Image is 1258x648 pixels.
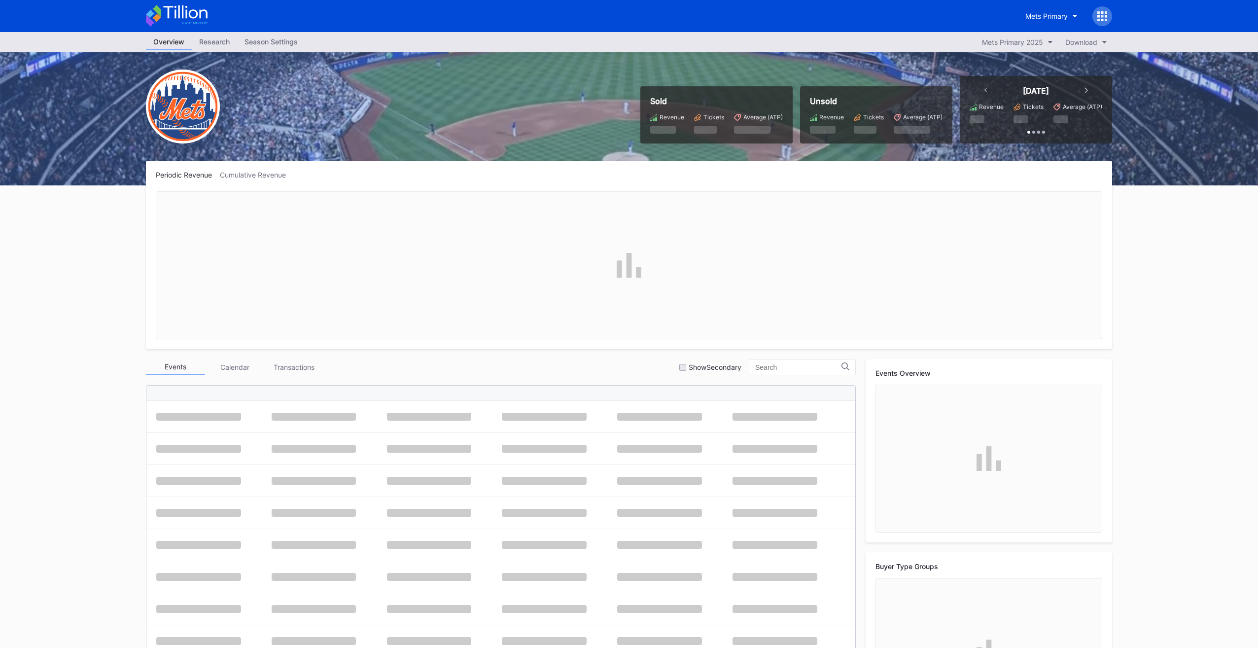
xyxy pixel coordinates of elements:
[146,70,220,144] img: New-York-Mets-Transparent.png
[264,360,323,375] div: Transactions
[1025,12,1068,20] div: Mets Primary
[903,113,943,121] div: Average (ATP)
[703,113,724,121] div: Tickets
[205,360,264,375] div: Calendar
[1023,103,1044,110] div: Tickets
[1065,38,1097,46] div: Download
[146,360,205,375] div: Events
[192,35,237,49] div: Research
[650,96,783,106] div: Sold
[1060,36,1112,49] button: Download
[743,113,783,121] div: Average (ATP)
[146,35,192,50] a: Overview
[660,113,684,121] div: Revenue
[875,369,1102,377] div: Events Overview
[1023,86,1049,96] div: [DATE]
[977,36,1058,49] button: Mets Primary 2025
[755,363,841,371] input: Search
[689,363,741,371] div: Show Secondary
[982,38,1043,46] div: Mets Primary 2025
[819,113,844,121] div: Revenue
[810,96,943,106] div: Unsold
[192,35,237,50] a: Research
[863,113,884,121] div: Tickets
[1063,103,1102,110] div: Average (ATP)
[156,171,220,179] div: Periodic Revenue
[237,35,305,50] a: Season Settings
[875,562,1102,571] div: Buyer Type Groups
[220,171,294,179] div: Cumulative Revenue
[1018,7,1085,25] button: Mets Primary
[979,103,1004,110] div: Revenue
[237,35,305,49] div: Season Settings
